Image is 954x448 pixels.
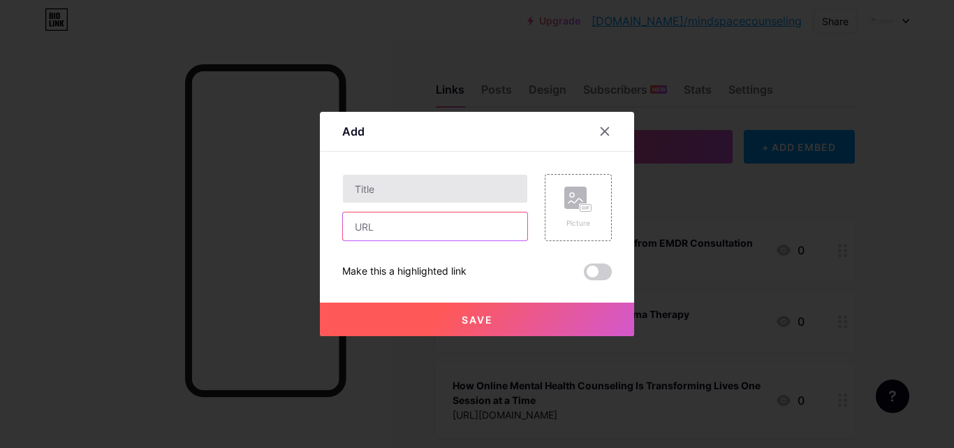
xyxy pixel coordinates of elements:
[343,212,527,240] input: URL
[343,175,527,203] input: Title
[462,314,493,326] span: Save
[320,303,634,336] button: Save
[342,123,365,140] div: Add
[342,263,467,280] div: Make this a highlighted link
[564,218,592,229] div: Picture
